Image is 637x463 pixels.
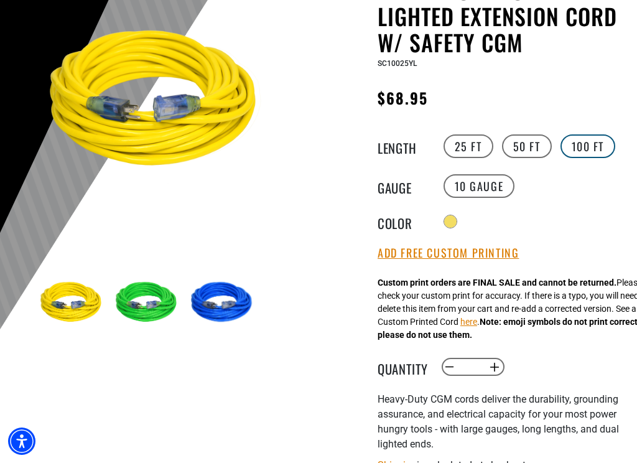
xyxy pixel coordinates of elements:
label: 10 Gauge [444,174,515,198]
strong: Custom print orders are FINAL SALE and cannot be returned. [378,278,616,288]
span: SC10025YL [378,59,417,68]
legend: Gauge [378,178,440,194]
button: here [460,316,477,329]
label: 50 FT [502,134,552,158]
legend: Length [378,138,440,154]
span: $68.95 [378,87,428,109]
button: Add Free Custom Printing [378,246,519,260]
legend: Color [378,213,440,230]
label: 100 FT [560,134,616,158]
img: blue [187,267,259,339]
span: Heavy-Duty CGM cords deliver the durability, grounding assurance, and electrical capacity for you... [378,393,619,450]
label: 25 FT [444,134,493,158]
label: Quantity [378,359,440,375]
img: green [112,267,184,339]
img: yellow [37,267,109,339]
div: Accessibility Menu [8,428,35,455]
